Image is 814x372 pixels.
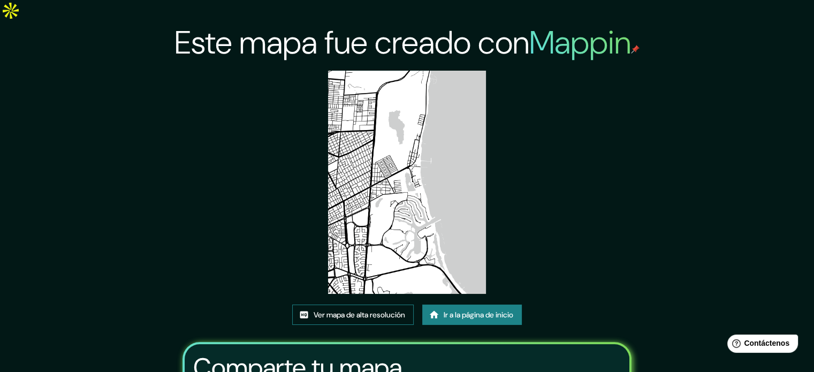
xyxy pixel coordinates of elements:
[314,310,405,320] font: Ver mapa de alta resolución
[328,71,486,294] img: created-map
[292,305,414,325] a: Ver mapa de alta resolución
[422,305,522,325] a: Ir a la página de inicio
[719,330,802,360] iframe: Lanzador de widgets de ayuda
[631,45,640,54] img: pin de mapeo
[174,21,529,64] font: Este mapa fue creado con
[529,21,631,64] font: Mappin
[444,310,513,320] font: Ir a la página de inicio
